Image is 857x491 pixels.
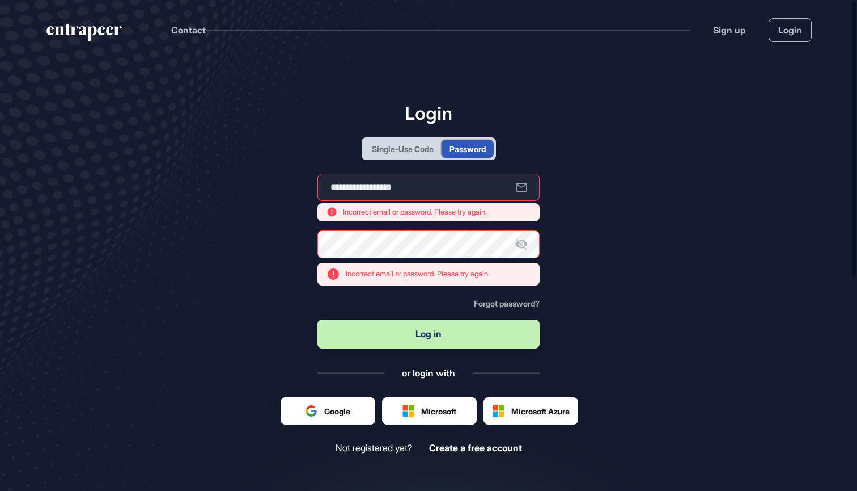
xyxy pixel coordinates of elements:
a: Login [769,18,812,42]
button: Contact [171,23,206,37]
a: Create a free account [429,443,522,454]
span: Incorrect email or password. Please try again. [343,207,487,218]
a: Forgot password? [474,299,540,308]
button: Log in [317,320,540,349]
a: Sign up [713,23,746,37]
span: Forgot password? [474,299,540,308]
a: entrapeer-logo [45,24,123,45]
div: Single-Use Code [372,143,434,155]
div: or login with [402,367,455,379]
h1: Login [317,102,540,124]
div: Incorrect email or password. Please try again. [346,270,490,278]
div: Password [449,143,486,155]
